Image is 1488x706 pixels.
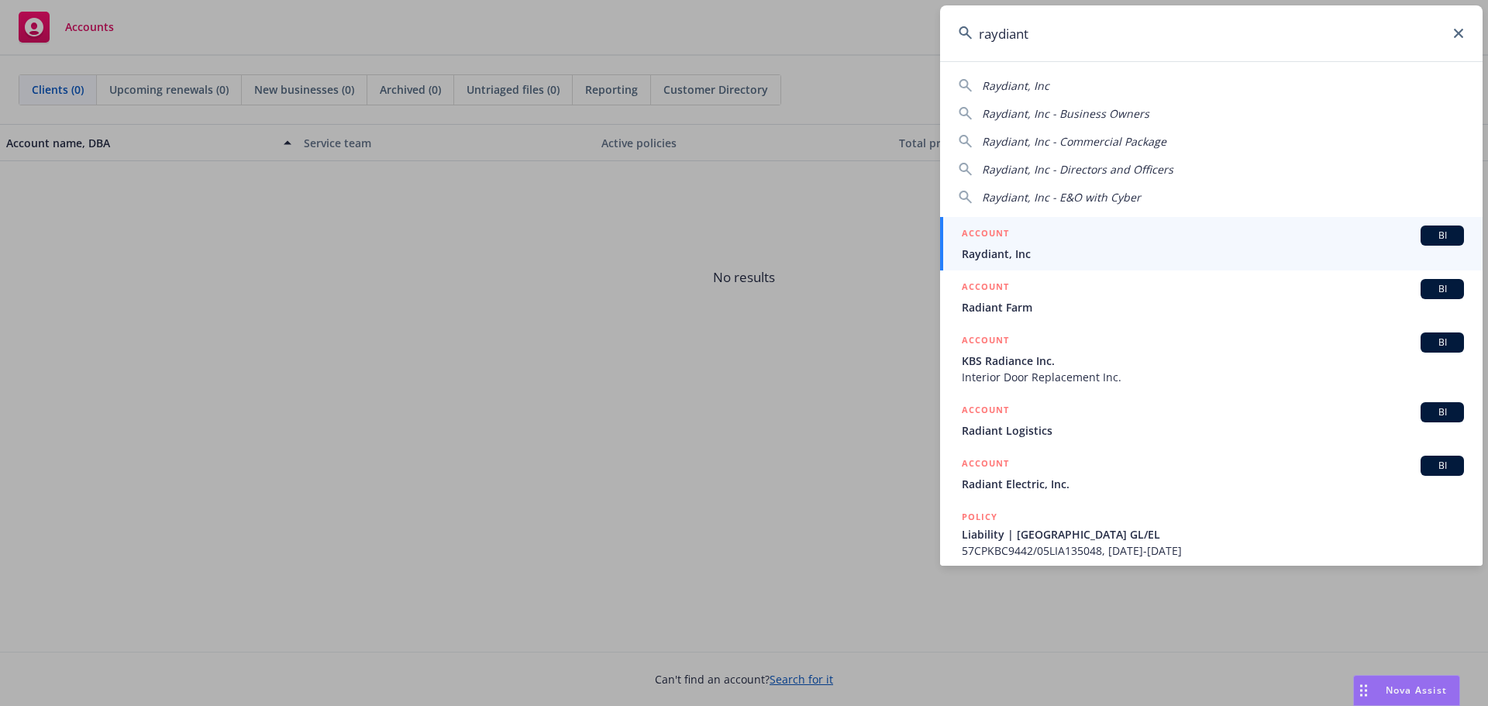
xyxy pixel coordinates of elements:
span: Radiant Electric, Inc. [962,476,1464,492]
h5: ACCOUNT [962,402,1009,421]
input: Search... [940,5,1483,61]
span: Raydiant, Inc [982,78,1049,93]
h5: ACCOUNT [962,456,1009,474]
span: Radiant Farm [962,299,1464,315]
a: ACCOUNTBIKBS Radiance Inc.Interior Door Replacement Inc. [940,324,1483,394]
span: BI [1427,336,1458,350]
h5: POLICY [962,509,997,525]
div: Drag to move [1354,676,1373,705]
h5: ACCOUNT [962,332,1009,351]
a: POLICYLiability | [GEOGRAPHIC_DATA] GL/EL57CPKBC9442/05LIA135048, [DATE]-[DATE] [940,501,1483,567]
span: BI [1427,282,1458,296]
a: ACCOUNTBIRaydiant, Inc [940,217,1483,270]
a: ACCOUNTBIRadiant Electric, Inc. [940,447,1483,501]
span: Raydiant, Inc - Directors and Officers [982,162,1173,177]
span: Interior Door Replacement Inc. [962,369,1464,385]
button: Nova Assist [1353,675,1460,706]
span: BI [1427,405,1458,419]
span: KBS Radiance Inc. [962,353,1464,369]
a: ACCOUNTBIRadiant Logistics [940,394,1483,447]
h5: ACCOUNT [962,226,1009,244]
span: Raydiant, Inc [962,246,1464,262]
span: BI [1427,459,1458,473]
span: Raydiant, Inc - E&O with Cyber [982,190,1141,205]
span: Raydiant, Inc - Commercial Package [982,134,1166,149]
span: BI [1427,229,1458,243]
span: Raydiant, Inc - Business Owners [982,106,1149,121]
span: Liability | [GEOGRAPHIC_DATA] GL/EL [962,526,1464,542]
span: Nova Assist [1386,684,1447,697]
span: 57CPKBC9442/05LIA135048, [DATE]-[DATE] [962,542,1464,559]
a: ACCOUNTBIRadiant Farm [940,270,1483,324]
h5: ACCOUNT [962,279,1009,298]
span: Radiant Logistics [962,422,1464,439]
